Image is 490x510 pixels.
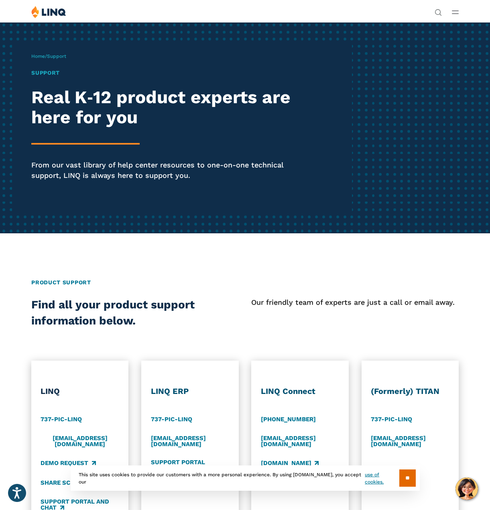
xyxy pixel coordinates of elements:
[31,6,66,18] img: LINQ | K‑12 Software
[71,465,420,491] div: This site uses cookies to provide our customers with a more personal experience. By using [DOMAIN...
[151,459,230,472] a: Support Portal (Infolink)
[31,69,301,77] h1: Support
[47,53,66,59] span: Support
[31,87,301,128] h2: Real K‑12 product experts are here for you
[31,297,202,329] h2: Find all your product support information below.
[261,386,340,397] h3: LINQ Connect
[31,160,301,180] p: From our vast library of help center resources to one-on-one technical support, LINQ is always he...
[371,386,449,397] h3: (Formerly) TITAN
[41,459,96,467] a: Demo Request
[452,8,459,16] button: Open Main Menu
[261,415,316,424] a: [PHONE_NUMBER]
[365,471,399,486] a: use of cookies.
[435,8,442,15] button: Open Search Bar
[31,53,66,59] span: /
[151,435,230,448] a: [EMAIL_ADDRESS][DOMAIN_NAME]
[41,386,119,397] h3: LINQ
[41,435,119,448] a: [EMAIL_ADDRESS][DOMAIN_NAME]
[371,415,412,424] a: 737-PIC-LINQ
[151,386,230,397] h3: LINQ ERP
[455,477,478,500] button: Hello, have a question? Let’s chat.
[261,435,340,448] a: [EMAIL_ADDRESS][DOMAIN_NAME]
[31,53,45,59] a: Home
[31,278,459,287] h2: Product Support
[41,415,82,424] a: 737-PIC-LINQ
[435,6,442,15] nav: Utility Navigation
[251,297,458,308] p: Our friendly team of experts are just a call or email away.
[151,415,192,424] a: 737-PIC-LINQ
[261,459,319,467] a: [DOMAIN_NAME]
[371,435,449,448] a: [EMAIL_ADDRESS][DOMAIN_NAME]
